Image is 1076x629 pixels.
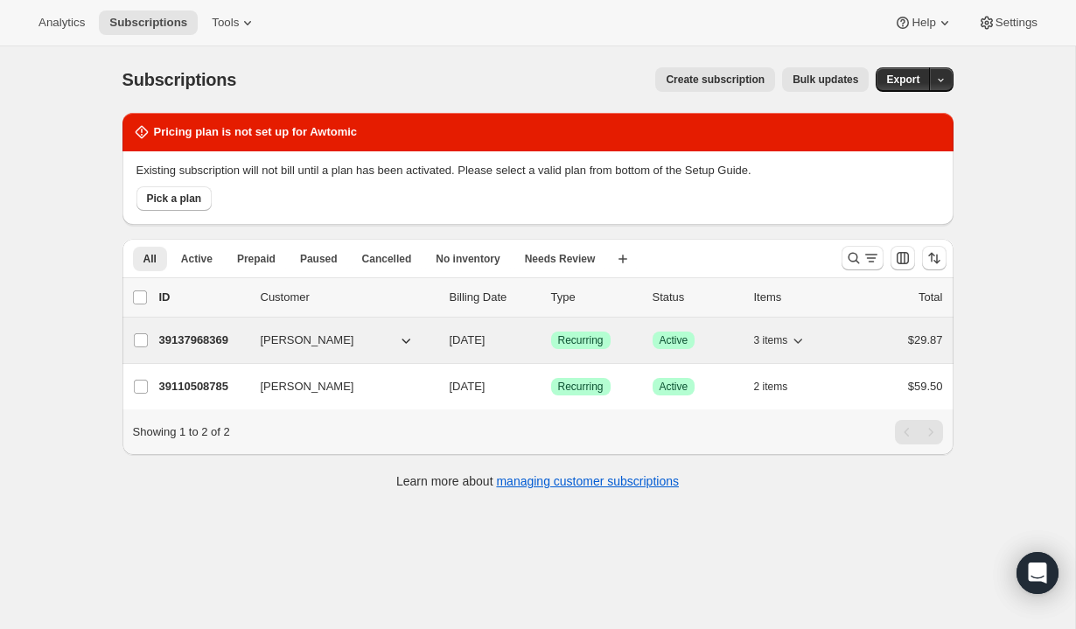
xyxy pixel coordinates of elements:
[660,333,688,347] span: Active
[754,333,788,347] span: 3 items
[1017,552,1059,594] div: Open Intercom Messenger
[136,186,213,211] button: Pick a plan
[558,333,604,347] span: Recurring
[396,472,679,490] p: Learn more about
[143,252,157,266] span: All
[666,73,765,87] span: Create subscription
[886,73,919,87] span: Export
[968,10,1048,35] button: Settings
[159,328,943,353] div: 39137968369[PERSON_NAME][DATE]SuccessRecurringSuccessActive3 items$29.87
[525,252,596,266] span: Needs Review
[551,289,639,306] div: Type
[996,16,1038,30] span: Settings
[181,252,213,266] span: Active
[912,16,935,30] span: Help
[436,252,500,266] span: No inventory
[261,289,436,306] p: Customer
[558,380,604,394] span: Recurring
[159,374,943,399] div: 39110508785[PERSON_NAME][DATE]SuccessRecurringSuccessActive2 items$59.50
[362,252,412,266] span: Cancelled
[159,332,247,349] p: 39137968369
[876,67,930,92] button: Export
[922,246,947,270] button: Sort the results
[237,252,276,266] span: Prepaid
[122,70,237,89] span: Subscriptions
[136,162,940,179] p: Existing subscription will not bill until a plan has been activated. Please select a valid plan f...
[754,380,788,394] span: 2 items
[38,16,85,30] span: Analytics
[884,10,963,35] button: Help
[496,474,679,488] a: managing customer subscriptions
[261,378,354,395] span: [PERSON_NAME]
[842,246,884,270] button: Search and filter results
[159,378,247,395] p: 39110508785
[653,289,740,306] p: Status
[159,289,247,306] p: ID
[109,16,187,30] span: Subscriptions
[250,373,425,401] button: [PERSON_NAME]
[919,289,942,306] p: Total
[609,247,637,271] button: Create new view
[450,380,486,393] span: [DATE]
[300,252,338,266] span: Paused
[212,16,239,30] span: Tools
[450,333,486,346] span: [DATE]
[159,289,943,306] div: IDCustomerBilling DateTypeStatusItemsTotal
[793,73,858,87] span: Bulk updates
[660,380,688,394] span: Active
[147,192,202,206] span: Pick a plan
[201,10,267,35] button: Tools
[261,332,354,349] span: [PERSON_NAME]
[99,10,198,35] button: Subscriptions
[754,328,807,353] button: 3 items
[754,374,807,399] button: 2 items
[891,246,915,270] button: Customize table column order and visibility
[895,420,943,444] nav: Pagination
[908,380,943,393] span: $59.50
[908,333,943,346] span: $29.87
[154,123,358,141] h2: Pricing plan is not set up for Awtomic
[450,289,537,306] p: Billing Date
[655,67,775,92] button: Create subscription
[133,423,230,441] p: Showing 1 to 2 of 2
[28,10,95,35] button: Analytics
[250,326,425,354] button: [PERSON_NAME]
[782,67,869,92] button: Bulk updates
[754,289,842,306] div: Items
